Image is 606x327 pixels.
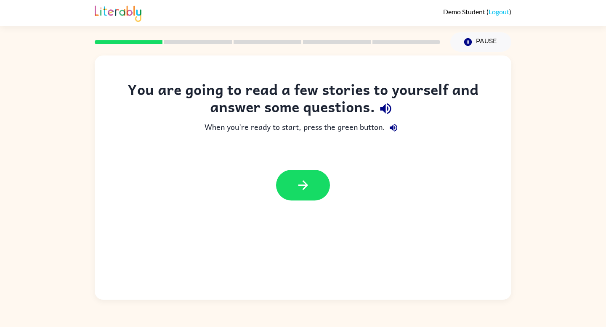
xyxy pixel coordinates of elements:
[95,3,141,22] img: Literably
[450,32,511,52] button: Pause
[443,8,486,16] span: Demo Student
[112,119,494,136] div: When you're ready to start, press the green button.
[443,8,511,16] div: ( )
[112,81,494,119] div: You are going to read a few stories to yourself and answer some questions.
[489,8,509,16] a: Logout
